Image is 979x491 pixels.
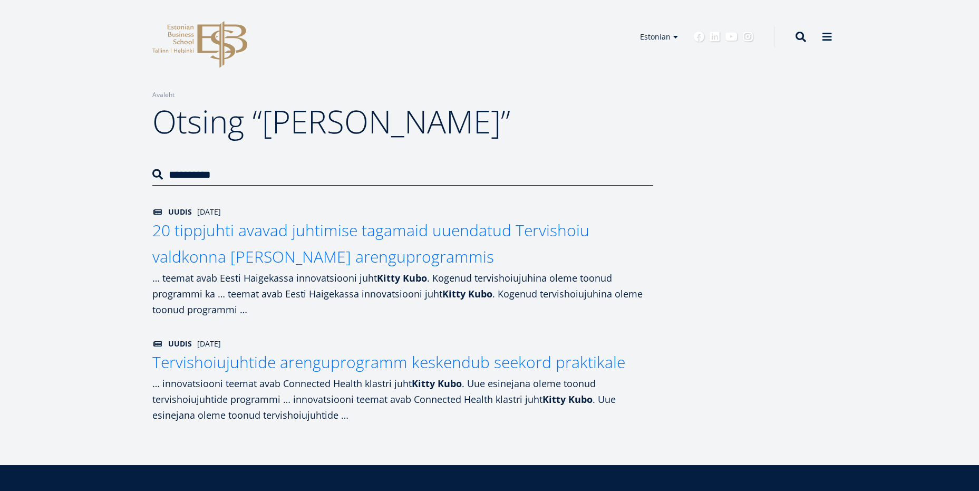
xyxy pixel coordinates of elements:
[743,32,753,42] a: Instagram
[197,207,221,217] span: [DATE]
[542,393,566,406] strong: Kitty
[197,339,221,349] span: [DATE]
[694,32,704,42] a: Facebook
[152,207,192,217] span: Uudis
[152,376,653,423] div: … innovatsiooni teemat avab Connected Health klastri juht . Uue esinejana oleme toonud tervishoiu...
[403,272,427,284] strong: Kubo
[412,377,435,390] strong: Kitty
[725,32,738,42] a: Youtube
[152,100,653,142] h1: Otsing “[PERSON_NAME]”
[468,287,492,300] strong: Kubo
[152,219,589,267] span: 20 tippjuhti avavad juhtimise tagamaid uuendatud Tervishoiu valdkonna [PERSON_NAME] arenguprogrammis
[152,90,175,100] a: Avaleht
[152,351,625,373] span: Tervishoiujuhtide arenguprogramm keskendub seekord praktikale
[442,287,466,300] strong: Kitty
[377,272,400,284] strong: Kitty
[568,393,593,406] strong: Kubo
[710,32,720,42] a: Linkedin
[152,339,192,349] span: Uudis
[438,377,462,390] strong: Kubo
[152,270,653,317] div: … teemat avab Eesti Haigekassa innovatsiooni juht . Kogenud tervishoiujuhina oleme toonud program...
